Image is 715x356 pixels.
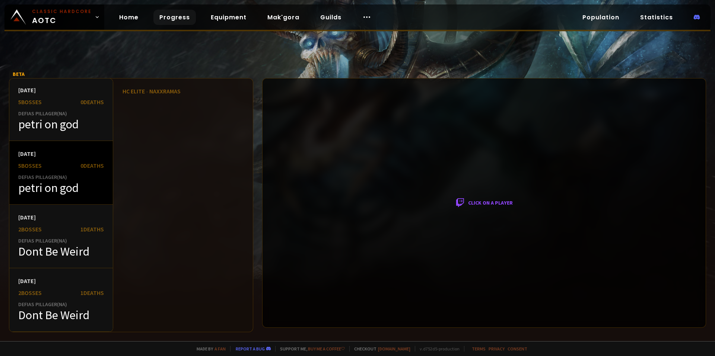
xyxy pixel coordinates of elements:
[634,10,679,25] a: Statistics
[4,4,104,30] a: Classic HardcoreAOTC
[18,225,42,233] div: 2 bosses
[146,87,148,95] span: -
[80,289,104,296] div: 1 Deaths
[192,346,226,352] span: Made by
[18,180,104,195] div: petri on god
[9,69,28,82] div: BETA
[472,346,486,352] a: Terms
[205,10,252,25] a: Equipment
[32,8,92,15] small: Classic Hardcore
[18,289,42,296] div: 2 bosses
[261,10,305,25] a: Mak'gora
[489,346,505,352] a: Privacy
[349,346,410,352] span: Checkout
[214,346,226,352] a: a fan
[275,346,345,352] span: Support me,
[18,174,104,180] div: Defias Pillager ( NA )
[80,98,104,106] div: 0 Deaths
[18,162,42,169] div: 5 bosses
[576,10,625,25] a: Population
[18,86,104,94] div: [DATE]
[153,10,196,25] a: Progress
[18,244,104,259] div: Dont Be Weird
[18,277,104,285] div: [DATE]
[18,237,104,244] div: Defias Pillager ( NA )
[18,214,104,221] div: [DATE]
[314,10,347,25] a: Guilds
[32,8,92,26] span: AOTC
[80,162,104,169] div: 0 Deaths
[80,225,104,233] div: 1 Deaths
[415,346,460,352] span: v. d752d5 - production
[113,10,144,25] a: Home
[236,346,265,352] a: Report a bug
[508,346,527,352] a: Consent
[18,308,104,323] div: Dont Be Weird
[378,346,410,352] a: [DOMAIN_NAME]
[18,150,104,157] div: [DATE]
[123,87,244,95] div: HC Elite Naxxramas
[262,78,706,328] div: Click on a player
[308,346,345,352] a: Buy me a coffee
[18,110,104,117] div: Defias Pillager ( NA )
[18,117,104,132] div: petri on god
[18,301,104,308] div: Defias Pillager ( NA )
[18,98,42,106] div: 5 bosses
